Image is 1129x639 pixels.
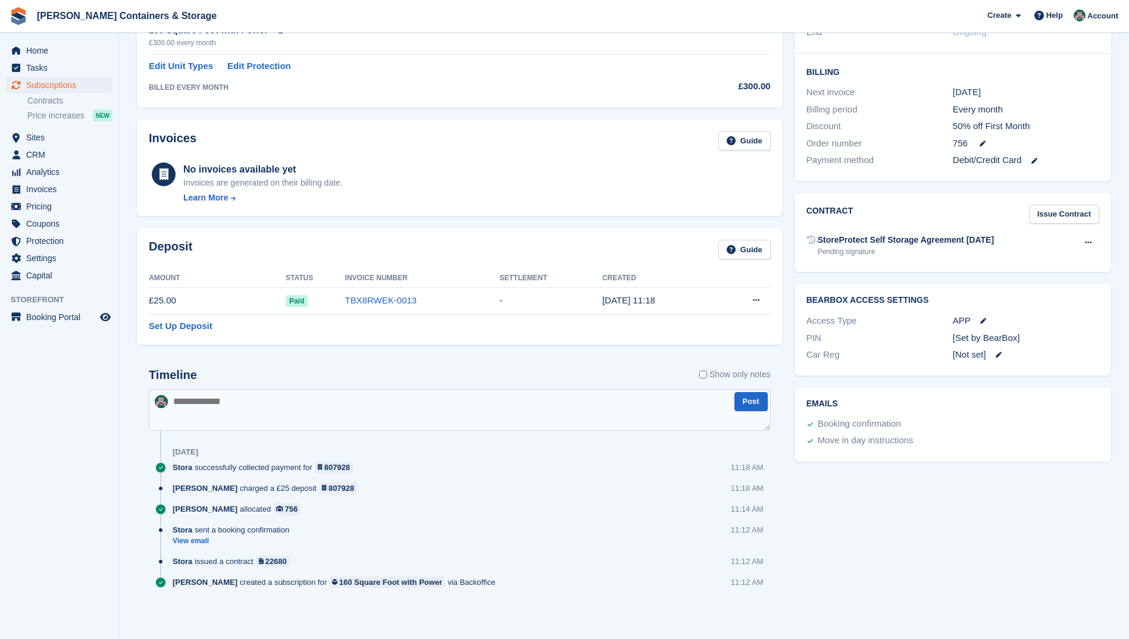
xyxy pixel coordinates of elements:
[731,524,764,535] div: 11:12 AM
[1087,10,1118,22] span: Account
[98,310,112,324] a: Preview store
[286,269,345,288] th: Status
[718,240,771,259] a: Guide
[173,462,192,473] span: Stora
[731,503,764,515] div: 11:14 AM
[806,348,953,362] div: Car Reg
[953,103,1099,117] div: Every month
[173,556,192,567] span: Stora
[173,577,237,588] span: [PERSON_NAME]
[173,536,295,546] a: View email
[731,462,764,473] div: 11:18 AM
[806,120,953,133] div: Discount
[339,577,442,588] div: 160 Square Foot with Power
[149,131,196,151] h2: Invoices
[655,80,770,93] div: £300.00
[731,556,764,567] div: 11:12 AM
[10,7,27,25] img: stora-icon-8386f47178a22dfd0bd8f6a31ec36ba5ce8667c1dd55bd0f319d3a0aa187defe.svg
[149,269,286,288] th: Amount
[953,331,1099,345] div: [Set by BearBox]
[173,447,198,457] div: [DATE]
[329,483,354,494] div: 807928
[953,154,1099,167] div: Debit/Credit Card
[818,246,994,257] div: Pending signature
[953,86,1099,99] div: [DATE]
[26,309,98,325] span: Booking Portal
[6,42,112,59] a: menu
[26,59,98,76] span: Tasks
[149,368,197,382] h2: Timeline
[1074,10,1086,21] img: Julia Marcham
[286,295,308,307] span: Paid
[1046,10,1063,21] span: Help
[953,314,1099,328] div: APP
[173,577,501,588] div: created a subscription for via Backoffice
[6,164,112,180] a: menu
[6,215,112,232] a: menu
[227,59,291,73] a: Edit Protection
[953,348,1099,362] div: [Not set]
[953,120,1099,133] div: 50% off First Month
[173,503,237,515] span: [PERSON_NAME]
[26,233,98,249] span: Protection
[183,177,343,189] div: Invoices are generated on their billing date.
[6,250,112,267] a: menu
[285,503,298,515] div: 756
[718,131,771,151] a: Guide
[173,483,363,494] div: charged a £25 deposit
[806,205,853,224] h2: Contract
[987,10,1011,21] span: Create
[6,181,112,198] a: menu
[734,392,768,412] button: Post
[26,129,98,146] span: Sites
[315,462,354,473] a: 807928
[6,77,112,93] a: menu
[11,294,118,306] span: Storefront
[806,314,953,328] div: Access Type
[6,146,112,163] a: menu
[26,42,98,59] span: Home
[602,295,655,305] time: 2025-09-04 10:18:03 UTC
[818,234,994,246] div: StoreProtect Self Storage Agreement [DATE]
[6,233,112,249] a: menu
[26,215,98,232] span: Coupons
[345,269,500,288] th: Invoice Number
[183,192,228,204] div: Learn More
[499,269,602,288] th: Settlement
[818,417,901,431] div: Booking confirmation
[26,146,98,163] span: CRM
[806,137,953,151] div: Order number
[32,6,221,26] a: [PERSON_NAME] Containers & Storage
[149,59,213,73] a: Edit Unit Types
[806,296,1099,305] h2: BearBox Access Settings
[173,524,295,535] div: sent a booking confirmation
[26,198,98,215] span: Pricing
[26,77,98,93] span: Subscriptions
[806,331,953,345] div: PIN
[26,267,98,284] span: Capital
[699,368,707,381] input: Show only notes
[731,483,764,494] div: 11:18 AM
[149,319,212,333] a: Set Up Deposit
[6,59,112,76] a: menu
[173,483,237,494] span: [PERSON_NAME]
[155,395,168,408] img: Julia Marcham
[806,65,1099,77] h2: Billing
[818,434,914,448] div: Move in day instructions
[324,462,350,473] div: 807928
[329,577,445,588] a: 160 Square Foot with Power
[26,250,98,267] span: Settings
[655,17,770,54] td: £300.00
[173,503,307,515] div: allocated
[806,26,953,39] div: End
[183,162,343,177] div: No invoices available yet
[26,164,98,180] span: Analytics
[699,368,771,381] label: Show only notes
[173,462,359,473] div: successfully collected payment for
[93,109,112,121] div: NEW
[6,309,112,325] a: menu
[149,240,192,259] h2: Deposit
[806,103,953,117] div: Billing period
[173,524,192,535] span: Stora
[173,556,296,567] div: issued a contract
